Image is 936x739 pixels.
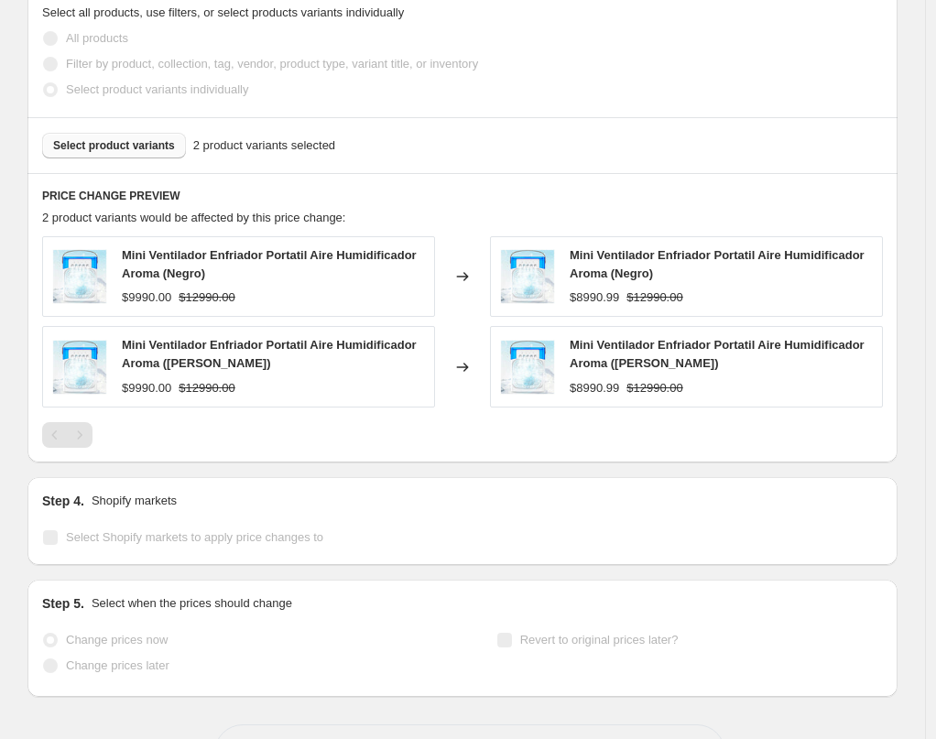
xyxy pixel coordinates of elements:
div: $8990.99 [570,288,619,307]
strike: $12990.00 [626,288,682,307]
span: 2 product variants selected [193,136,335,155]
div: $8990.99 [570,379,619,397]
h2: Step 5. [42,594,84,613]
span: Change prices now [66,633,168,647]
img: mini-ventilador-enfriador-portatil-aire-humidificador-aroma-429778_80x.jpg [52,249,107,304]
span: Select product variants individually [66,82,248,96]
strike: $12990.00 [179,288,234,307]
span: 2 product variants would be affected by this price change: [42,211,345,224]
nav: Pagination [42,422,93,448]
span: Mini Ventilador Enfriador Portatil Aire Humidificador Aroma (Negro) [122,248,417,280]
p: Shopify markets [92,492,177,510]
span: Select all products, use filters, or select products variants individually [42,5,404,19]
strike: $12990.00 [626,379,682,397]
span: Mini Ventilador Enfriador Portatil Aire Humidificador Aroma ([PERSON_NAME]) [122,338,417,370]
span: All products [66,31,128,45]
span: Select Shopify markets to apply price changes to [66,530,323,544]
span: Revert to original prices later? [520,633,679,647]
span: Filter by product, collection, tag, vendor, product type, variant title, or inventory [66,57,478,71]
div: $9990.00 [122,379,171,397]
span: Mini Ventilador Enfriador Portatil Aire Humidificador Aroma ([PERSON_NAME]) [570,338,865,370]
img: mini-ventilador-enfriador-portatil-aire-humidificador-aroma-429778_80x.jpg [500,340,555,395]
img: mini-ventilador-enfriador-portatil-aire-humidificador-aroma-429778_80x.jpg [52,340,107,395]
p: Select when the prices should change [92,594,292,613]
span: Change prices later [66,658,169,672]
div: $9990.00 [122,288,171,307]
span: Mini Ventilador Enfriador Portatil Aire Humidificador Aroma (Negro) [570,248,865,280]
h6: PRICE CHANGE PREVIEW [42,189,883,203]
img: mini-ventilador-enfriador-portatil-aire-humidificador-aroma-429778_80x.jpg [500,249,555,304]
strike: $12990.00 [179,379,234,397]
h2: Step 4. [42,492,84,510]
